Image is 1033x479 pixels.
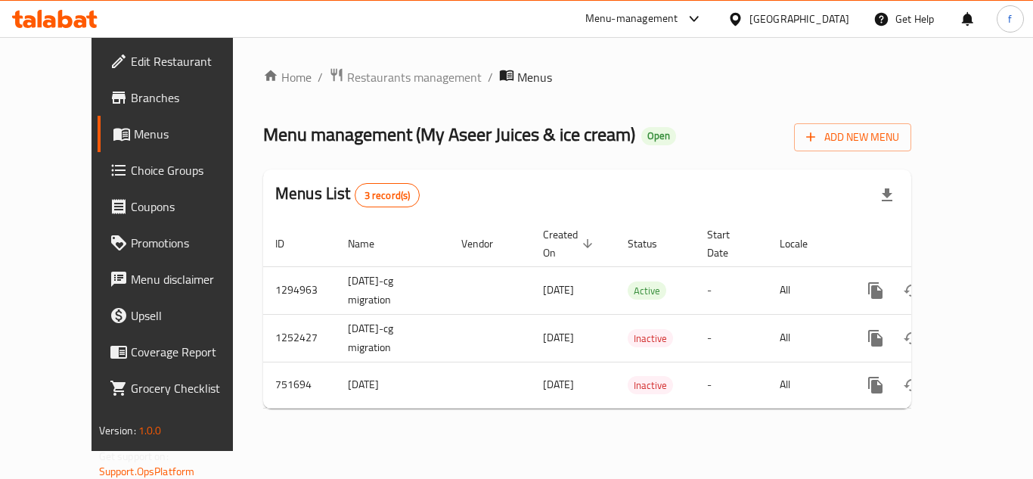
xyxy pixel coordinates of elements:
span: Edit Restaurant [131,52,252,70]
span: Coupons [131,198,252,216]
button: Change Status [894,320,930,356]
span: Get support on: [99,446,169,466]
span: ID [275,235,304,253]
td: - [695,362,768,408]
nav: breadcrumb [263,67,911,87]
a: Upsell [98,297,264,334]
a: Edit Restaurant [98,43,264,79]
a: Coverage Report [98,334,264,370]
td: All [768,362,845,408]
span: Restaurants management [347,68,482,86]
div: Total records count [355,183,420,207]
div: Menu-management [585,10,678,28]
td: 1252427 [263,314,336,362]
li: / [318,68,323,86]
span: [DATE] [543,328,574,347]
td: [DATE]-cg migration [336,314,449,362]
h2: Menus List [275,182,420,207]
a: Coupons [98,188,264,225]
div: Export file [869,177,905,213]
span: Upsell [131,306,252,325]
a: Choice Groups [98,152,264,188]
span: 1.0.0 [138,421,162,440]
a: Restaurants management [329,67,482,87]
button: more [858,367,894,403]
span: [DATE] [543,375,574,394]
div: [GEOGRAPHIC_DATA] [749,11,849,27]
td: [DATE] [336,362,449,408]
span: Inactive [628,377,673,394]
th: Actions [845,221,1015,267]
button: more [858,320,894,356]
a: Grocery Checklist [98,370,264,406]
td: - [695,314,768,362]
span: Open [641,129,676,142]
td: All [768,314,845,362]
span: Promotions [131,234,252,252]
span: Menus [517,68,552,86]
td: 751694 [263,362,336,408]
td: [DATE]-cg migration [336,266,449,314]
a: Menus [98,116,264,152]
span: f [1008,11,1012,27]
span: Active [628,282,666,300]
a: Promotions [98,225,264,261]
a: Branches [98,79,264,116]
span: Vendor [461,235,513,253]
a: Menu disclaimer [98,261,264,297]
a: Home [263,68,312,86]
span: Start Date [707,226,749,262]
div: Open [641,127,676,145]
td: - [695,266,768,314]
button: Change Status [894,272,930,309]
span: Version: [99,421,136,440]
span: [DATE] [543,280,574,300]
span: Branches [131,89,252,107]
span: Menu disclaimer [131,270,252,288]
span: Choice Groups [131,161,252,179]
button: more [858,272,894,309]
span: Status [628,235,677,253]
div: Active [628,281,666,300]
button: Change Status [894,367,930,403]
span: Coverage Report [131,343,252,361]
span: Created On [543,226,597,262]
td: All [768,266,845,314]
table: enhanced table [263,221,1015,409]
li: / [488,68,493,86]
span: Locale [780,235,827,253]
span: Grocery Checklist [131,379,252,397]
div: Inactive [628,376,673,394]
button: Add New Menu [794,123,911,151]
td: 1294963 [263,266,336,314]
span: Inactive [628,330,673,347]
span: 3 record(s) [355,188,420,203]
div: Inactive [628,329,673,347]
span: Name [348,235,394,253]
span: Add New Menu [806,128,899,147]
span: Menu management ( My Aseer Juices & ice cream ) [263,117,635,151]
span: Menus [134,125,252,143]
